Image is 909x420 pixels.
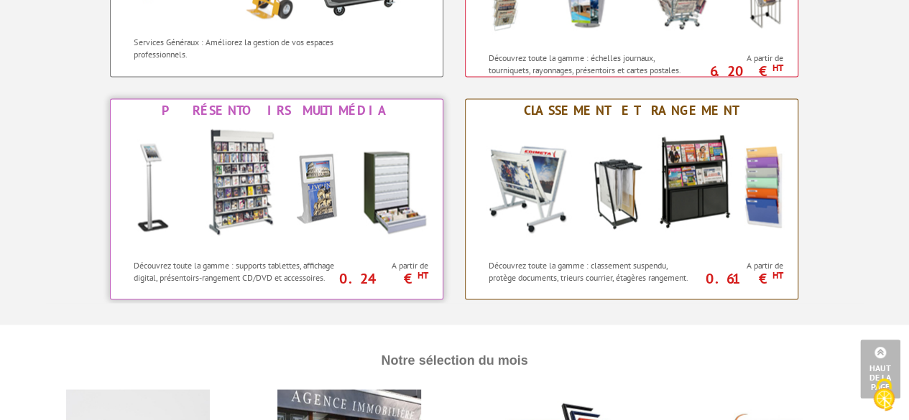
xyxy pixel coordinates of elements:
[49,339,861,382] h4: Notre Sélection du mois
[474,122,790,251] img: Classement et Rangement
[119,122,435,251] img: Présentoirs Multimédia
[489,258,693,283] p: Découvrez toute la gamme : classement suspendu, protège documents, trieurs courrier, étagères ran...
[114,103,439,118] div: Présentoirs Multimédia
[691,67,783,75] p: 6.20 €
[866,377,902,413] img: Cookies (fenêtre modale)
[698,259,783,271] span: A partir de
[469,103,794,118] div: Classement et Rangement
[772,62,783,74] sup: HT
[134,36,338,60] p: Services Généraux : Améliorez la gestion de vos espaces professionnels.
[859,371,909,420] button: Cookies (fenêtre modale)
[134,258,338,283] p: Découvrez toute la gamme : supports tablettes, affichage digital, présentoirs-rangement CD/DVD et...
[336,274,428,282] p: 0.24 €
[860,340,900,398] a: Haut de la page
[110,98,443,299] a: Présentoirs Multimédia Présentoirs Multimédia Découvrez toute la gamme : supports tablettes, affi...
[465,98,798,299] a: Classement et Rangement Classement et Rangement Découvrez toute la gamme : classement suspendu, p...
[698,52,783,64] span: A partir de
[417,269,428,281] sup: HT
[343,259,428,271] span: A partir de
[691,274,783,282] p: 0.61 €
[772,269,783,281] sup: HT
[489,52,693,76] p: Découvrez toute la gamme : échelles journaux, tourniquets, rayonnages, présentoirs et cartes post...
